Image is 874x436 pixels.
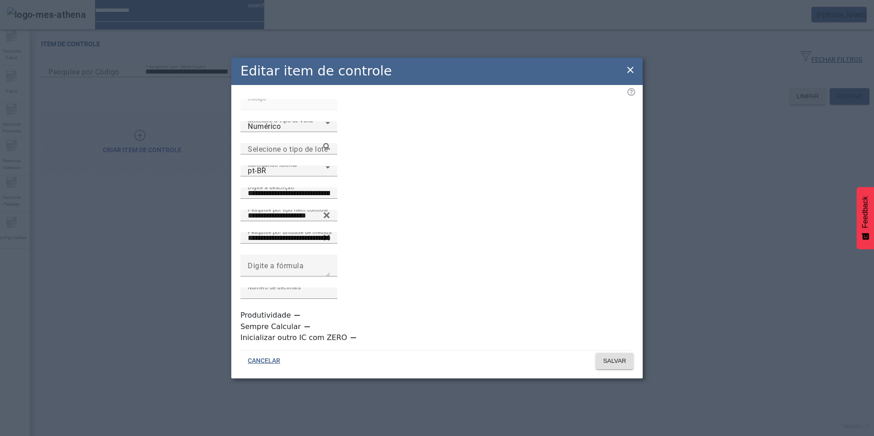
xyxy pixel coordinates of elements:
[248,95,266,101] mat-label: Código
[603,356,626,366] span: SALVAR
[857,187,874,249] button: Feedback - Mostrar pesquisa
[248,229,332,235] mat-label: Pesquise por unidade de medida
[248,166,266,175] span: pt-BR
[248,284,301,290] mat-label: Número de decimais
[248,144,328,153] mat-label: Selecione o tipo de lote
[248,144,330,154] input: Number
[248,122,281,131] span: Numérico
[248,184,294,190] mat-label: Digite a descrição
[248,356,280,366] span: CANCELAR
[248,261,304,270] mat-label: Digite a fórmula
[240,310,293,321] label: Produtividade
[248,233,330,244] input: Number
[240,61,392,81] h2: Editar item de controle
[240,332,349,343] label: Inicializar outro IC com ZERO
[248,210,330,221] input: Number
[240,321,303,332] label: Sempre Calcular
[861,196,869,228] span: Feedback
[596,353,634,369] button: SALVAR
[248,206,328,213] mat-label: Pesquise por tipo item controle
[240,353,288,369] button: CANCELAR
